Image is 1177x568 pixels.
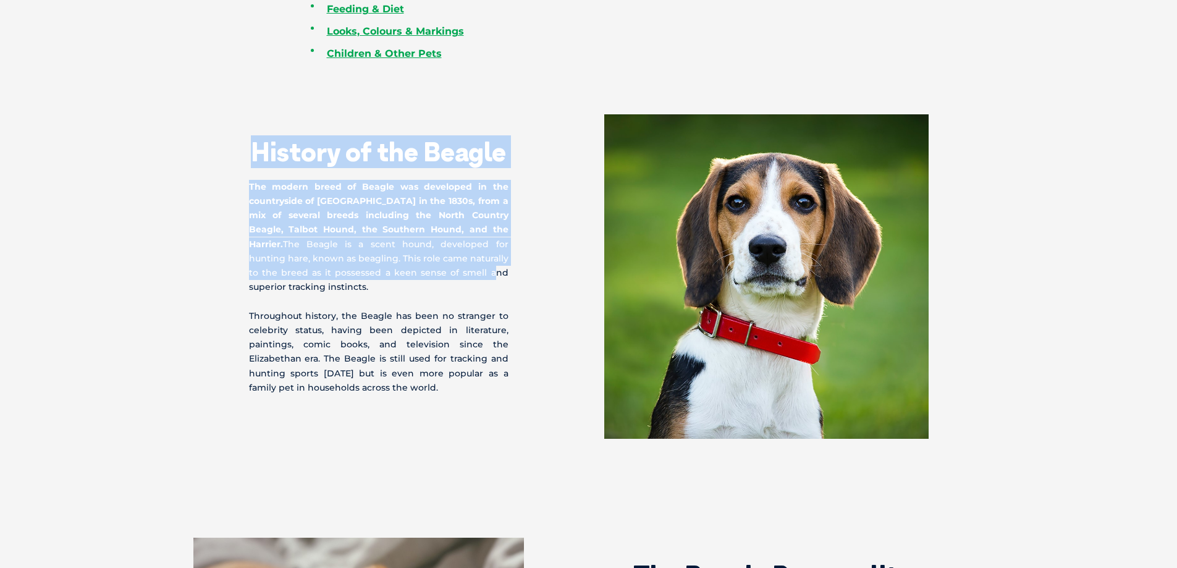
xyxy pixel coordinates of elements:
strong: The modern breed of Beagle was developed in the countryside of [GEOGRAPHIC_DATA] in the 1830s, fr... [249,181,508,250]
p: Throughout history, the Beagle has been no stranger to celebrity status, having been depicted in ... [249,309,508,395]
a: Children & Other Pets [327,48,442,59]
a: Feeding & Diet [327,3,404,15]
img: Beagle dog breed [604,114,929,439]
h2: History of the Beagle [249,139,508,165]
a: Looks, Colours & Markings [327,25,464,37]
p: The Beagle is a scent hound, developed for hunting hare, known as beagling. This role came natura... [249,180,508,295]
